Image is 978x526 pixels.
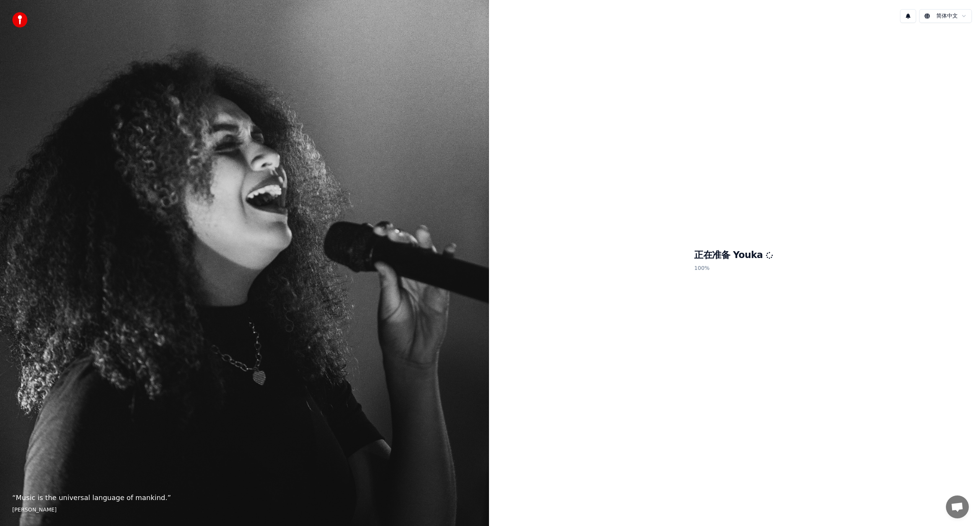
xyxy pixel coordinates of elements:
[694,249,772,261] h1: 正在准备 Youka
[694,261,772,275] p: 100 %
[12,12,28,27] img: youka
[946,495,969,518] a: 打開聊天
[12,506,477,514] footer: [PERSON_NAME]
[12,492,477,503] p: “ Music is the universal language of mankind. ”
